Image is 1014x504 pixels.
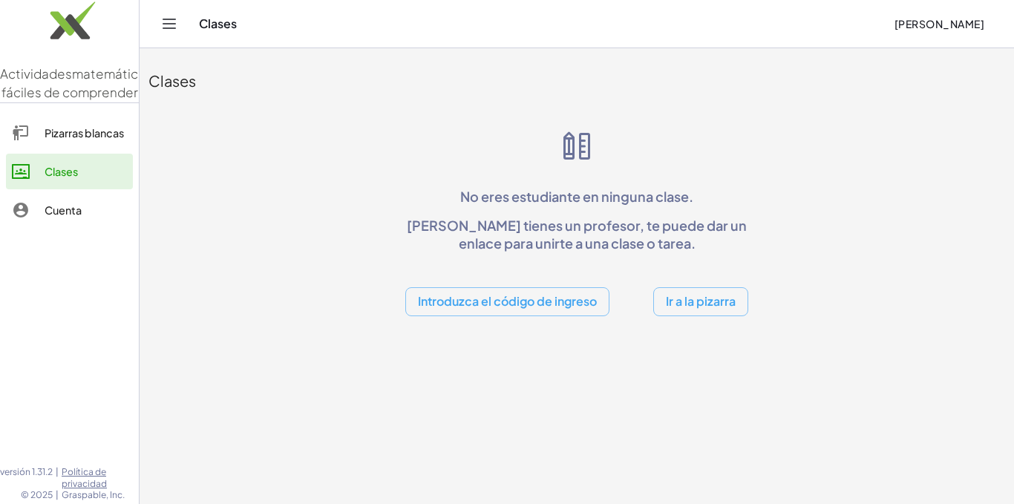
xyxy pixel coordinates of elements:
[666,293,736,309] font: Ir a la pizarra
[56,489,59,500] font: |
[21,489,53,500] font: © 2025
[405,287,609,316] button: Introduzca el código de ingreso
[653,287,748,316] button: Ir a la pizarra
[45,126,124,140] font: Pizarras blancas
[45,165,78,178] font: Clases
[407,217,747,251] font: [PERSON_NAME] tienes un profesor, te puede dar un enlace para unirte a una clase o tarea.
[418,293,597,309] font: Introduzca el código de ingreso
[56,466,59,477] font: |
[157,12,181,36] button: Cambiar navegación
[62,466,107,489] font: Política de privacidad
[1,65,153,101] font: matemáticas fáciles de comprender
[45,203,82,217] font: Cuenta
[62,466,139,489] a: Política de privacidad
[894,17,984,30] font: [PERSON_NAME]
[6,192,133,228] a: Cuenta
[62,489,125,500] font: Graspable, Inc.
[460,188,693,205] font: No eres estudiante en ninguna clase.
[148,71,196,90] font: Clases
[6,154,133,189] a: Clases
[6,115,133,151] a: Pizarras blancas
[882,10,996,37] button: [PERSON_NAME]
